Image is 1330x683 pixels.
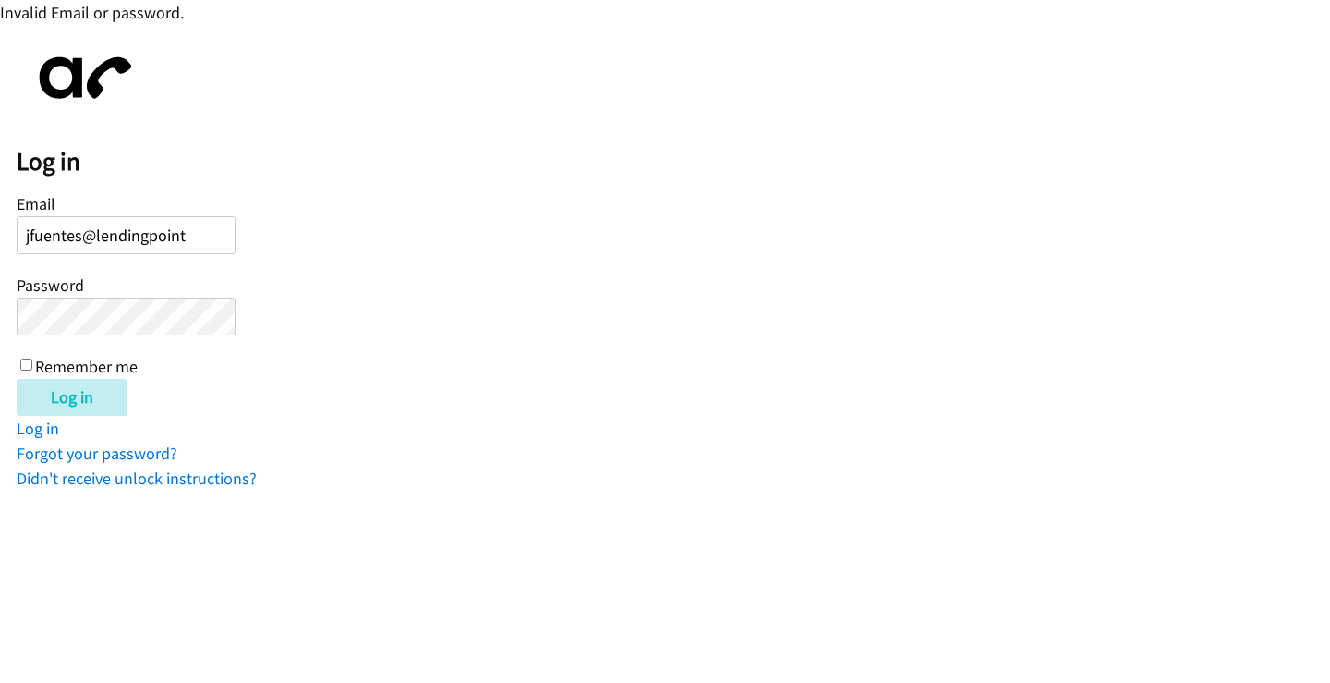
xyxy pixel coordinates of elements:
a: Forgot your password? [17,443,177,464]
img: aphone-8a226864a2ddd6a5e75d1ebefc011f4aa8f32683c2d82f3fb0802fe031f96514.svg [17,42,146,115]
label: Password [17,274,84,296]
input: Log in [17,379,127,416]
a: Log in [17,418,59,439]
label: Remember me [35,356,138,377]
label: Email [17,193,55,214]
h2: Log in [17,146,1330,177]
a: Didn't receive unlock instructions? [17,468,257,489]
